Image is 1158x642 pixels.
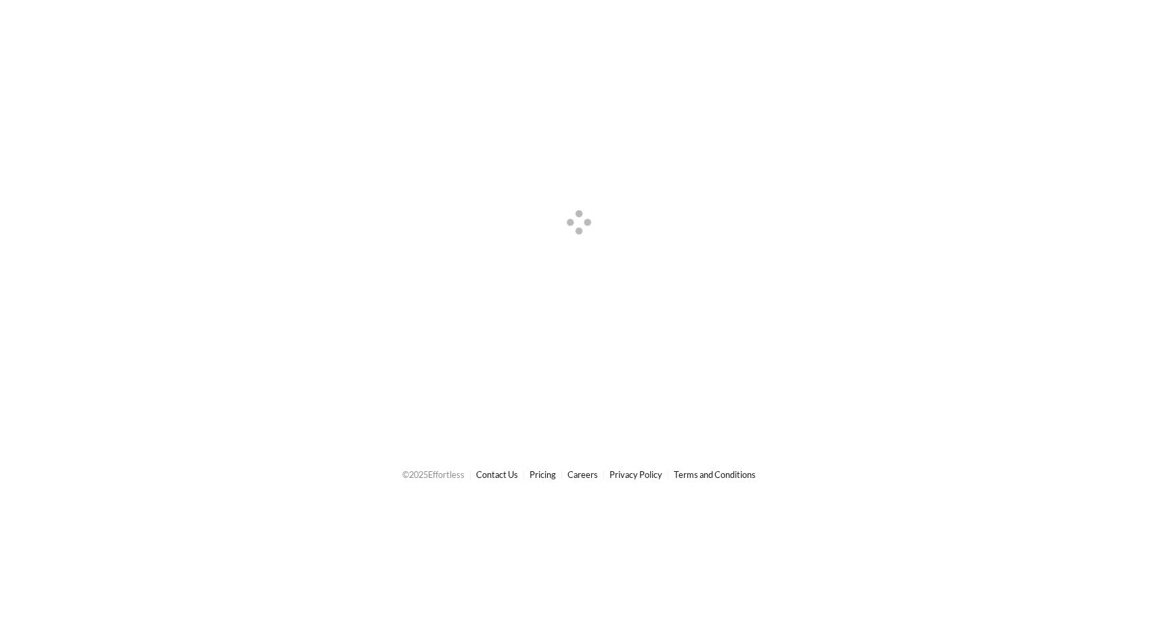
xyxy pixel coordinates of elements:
a: Privacy Policy [609,469,662,480]
a: Terms and Conditions [674,469,756,480]
span: © 2025 Effortless [402,469,465,480]
a: Careers [567,469,598,480]
a: Pricing [530,469,556,480]
a: Contact Us [476,469,518,480]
